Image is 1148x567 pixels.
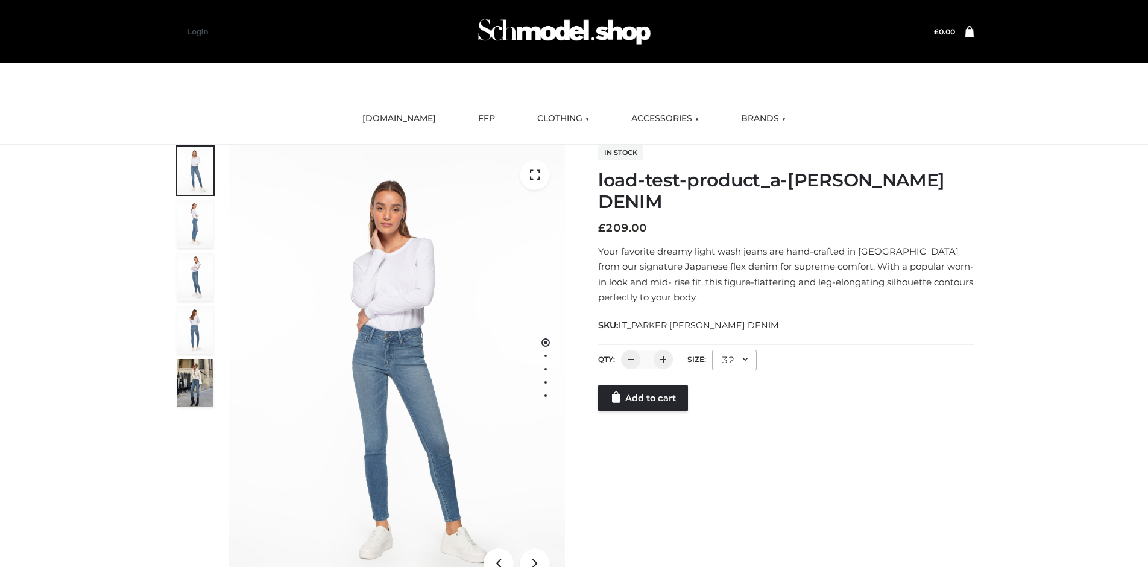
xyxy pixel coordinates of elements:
[732,106,795,132] a: BRANDS
[712,350,757,370] div: 32
[598,355,615,364] label: QTY:
[598,169,974,213] h1: load-test-product_a-[PERSON_NAME] DENIM
[598,221,647,235] bdi: 209.00
[598,145,643,160] span: In stock
[187,27,208,36] a: Login
[474,8,655,55] img: Schmodel Admin 964
[528,106,598,132] a: CLOTHING
[598,385,688,411] a: Add to cart
[177,147,213,195] img: 2001KLX-Ava-skinny-cove-1-scaled_9b141654-9513-48e5-b76c-3dc7db129200.jpg
[469,106,504,132] a: FFP
[622,106,708,132] a: ACCESSORIES
[598,244,974,305] p: Your favorite dreamy light wash jeans are hand-crafted in [GEOGRAPHIC_DATA] from our signature Ja...
[177,200,213,248] img: 2001KLX-Ava-skinny-cove-4-scaled_4636a833-082b-4702-abec-fd5bf279c4fc.jpg
[687,355,706,364] label: Size:
[177,253,213,301] img: 2001KLX-Ava-skinny-cove-3-scaled_eb6bf915-b6b9-448f-8c6c-8cabb27fd4b2.jpg
[934,27,939,36] span: £
[934,27,955,36] bdi: 0.00
[598,221,605,235] span: £
[934,27,955,36] a: £0.00
[353,106,445,132] a: [DOMAIN_NAME]
[618,320,779,331] span: LT_PARKER [PERSON_NAME] DENIM
[177,359,213,407] img: Bowery-Skinny_Cove-1.jpg
[177,306,213,354] img: 2001KLX-Ava-skinny-cove-2-scaled_32c0e67e-5e94-449c-a916-4c02a8c03427.jpg
[598,318,780,332] span: SKU:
